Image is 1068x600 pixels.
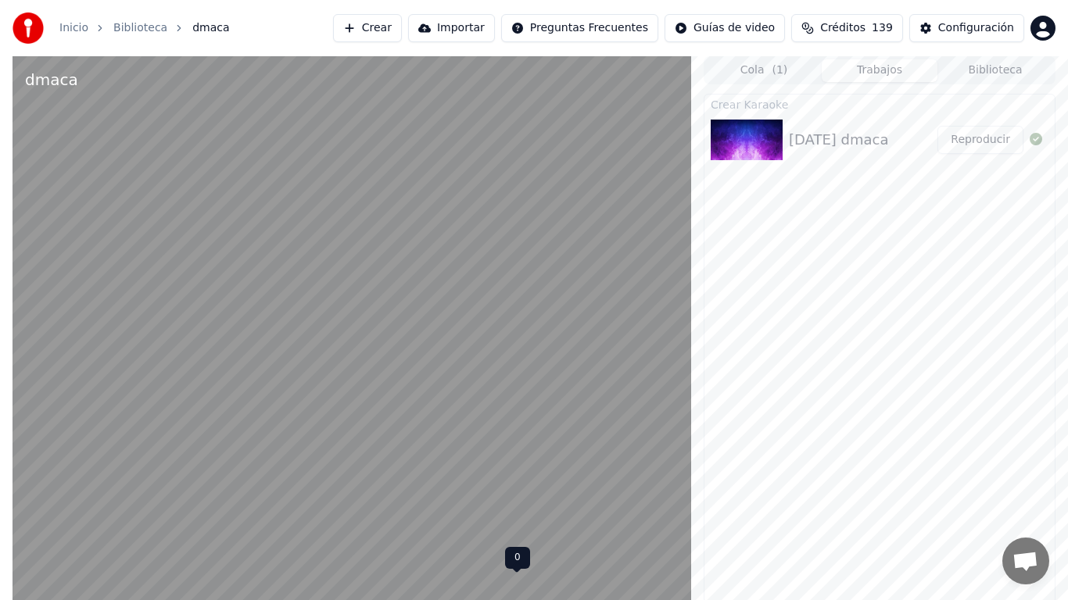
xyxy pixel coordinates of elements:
nav: breadcrumb [59,20,230,36]
span: dmaca [192,20,229,36]
span: ( 1 ) [772,62,787,78]
div: [DATE] dmaca [789,129,889,151]
span: Créditos [820,20,866,36]
button: Biblioteca [937,59,1053,82]
button: Créditos139 [791,14,903,42]
div: Crear Karaoke [704,95,1055,113]
a: Chat abierto [1002,537,1049,584]
button: Preguntas Frecuentes [501,14,658,42]
span: 139 [872,20,893,36]
div: dmaca [25,69,78,91]
button: Importar [408,14,495,42]
div: 0 [505,547,530,569]
button: Crear [333,14,402,42]
img: youka [13,12,44,44]
button: Configuración [909,14,1024,42]
button: Guías de video [665,14,785,42]
button: Reproducir [937,126,1023,154]
a: Inicio [59,20,88,36]
a: Biblioteca [113,20,167,36]
div: Configuración [938,20,1014,36]
button: Trabajos [822,59,937,82]
button: Cola [706,59,822,82]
